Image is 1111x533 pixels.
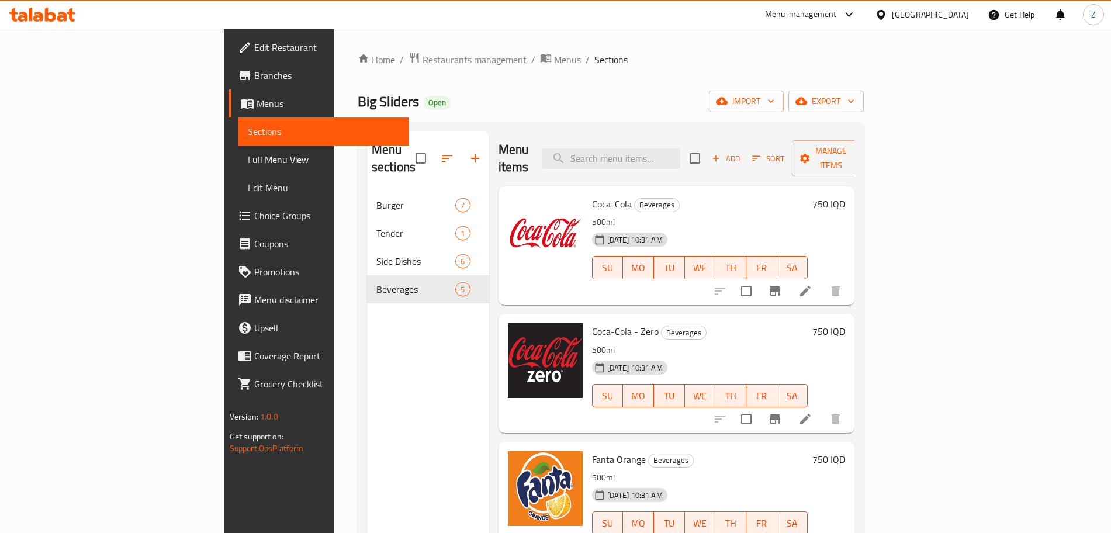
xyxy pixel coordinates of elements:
span: Big Sliders [358,88,419,115]
span: [DATE] 10:31 AM [603,490,667,501]
span: Full Menu View [248,153,400,167]
span: Beverages [649,454,693,467]
span: Sections [248,124,400,139]
span: FR [751,259,773,276]
span: Coverage Report [254,349,400,363]
button: FR [746,256,777,279]
button: TU [654,256,685,279]
button: Branch-specific-item [761,277,789,305]
a: Menus [540,52,581,67]
p: 500ml [592,343,808,358]
span: Version: [230,409,258,424]
span: Menus [554,53,581,67]
span: Coca-Cola [592,195,632,213]
button: TH [715,256,746,279]
span: Edit Menu [248,181,400,195]
span: MO [628,387,649,404]
span: Sort sections [433,144,461,172]
span: Menus [257,96,400,110]
img: Coca-Cola [508,196,583,271]
button: WE [685,256,716,279]
span: Select section [683,146,707,171]
span: Get support on: [230,429,283,444]
a: Menu disclaimer [229,286,409,314]
img: Coca-Cola - Zero [508,323,583,398]
span: TU [659,387,680,404]
span: Beverages [376,282,455,296]
button: delete [822,405,850,433]
button: Add section [461,144,489,172]
span: Branches [254,68,400,82]
span: Burger [376,198,455,212]
h6: 750 IQD [812,451,845,468]
nav: breadcrumb [358,52,864,67]
button: TU [654,384,685,407]
button: FR [746,384,777,407]
button: Manage items [792,140,870,176]
span: [DATE] 10:31 AM [603,234,667,245]
span: Select to update [734,279,759,303]
div: Beverages [634,198,680,212]
span: Beverages [635,198,679,212]
span: TH [720,515,742,532]
h6: 750 IQD [812,323,845,340]
span: WE [690,259,711,276]
li: / [531,53,535,67]
button: SA [777,256,808,279]
span: Add [710,152,742,165]
span: Promotions [254,265,400,279]
img: Fanta Orange [508,451,583,526]
h2: Menu items [499,141,529,176]
span: Menu disclaimer [254,293,400,307]
span: MO [628,259,649,276]
button: TH [715,384,746,407]
span: Manage items [801,144,861,173]
span: Beverages [662,326,706,340]
a: Restaurants management [409,52,527,67]
li: / [586,53,590,67]
div: Beverages5 [367,275,489,303]
a: Edit Restaurant [229,33,409,61]
span: Fanta Orange [592,451,646,468]
span: 1.0.0 [260,409,278,424]
a: Support.OpsPlatform [230,441,304,456]
div: Beverages [648,454,694,468]
span: TH [720,259,742,276]
span: Z [1091,8,1096,21]
a: Sections [238,117,409,146]
span: Coca-Cola - Zero [592,323,659,340]
span: Open [424,98,451,108]
button: Add [707,150,745,168]
span: Add item [707,150,745,168]
button: import [709,91,784,112]
div: Menu-management [765,8,837,22]
div: items [455,226,470,240]
span: Side Dishes [376,254,455,268]
div: Open [424,96,451,110]
span: FR [751,515,773,532]
span: Sections [594,53,628,67]
span: SU [597,515,619,532]
span: Tender [376,226,455,240]
span: Edit Restaurant [254,40,400,54]
a: Upsell [229,314,409,342]
span: SA [782,387,804,404]
p: 500ml [592,215,808,230]
button: SA [777,384,808,407]
span: MO [628,515,649,532]
a: Coverage Report [229,342,409,370]
button: MO [623,384,654,407]
button: Sort [749,150,787,168]
a: Edit menu item [798,412,812,426]
a: Promotions [229,258,409,286]
span: SA [782,515,804,532]
div: Tender1 [367,219,489,247]
a: Edit Menu [238,174,409,202]
nav: Menu sections [367,186,489,308]
span: SU [597,259,619,276]
div: Side Dishes6 [367,247,489,275]
button: SU [592,256,624,279]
